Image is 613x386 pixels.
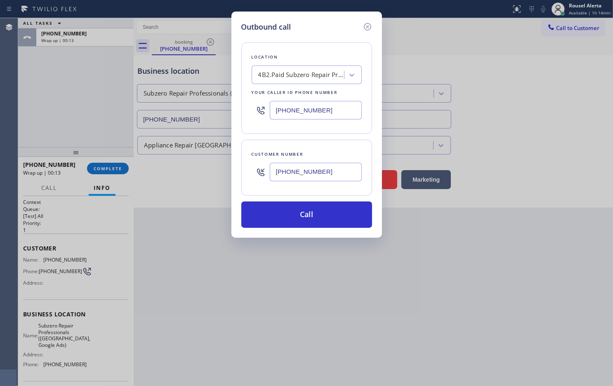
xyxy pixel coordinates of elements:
[252,150,362,159] div: Customer number
[241,201,372,228] button: Call
[270,163,362,181] input: (123) 456-7890
[270,101,362,119] input: (123) 456-7890
[258,70,345,80] div: 4B2.Paid Subzero Repair Professionals ([GEOGRAPHIC_DATA], Google Ads)
[252,53,362,61] div: Location
[241,21,291,33] h5: Outbound call
[252,88,362,97] div: Your caller id phone number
